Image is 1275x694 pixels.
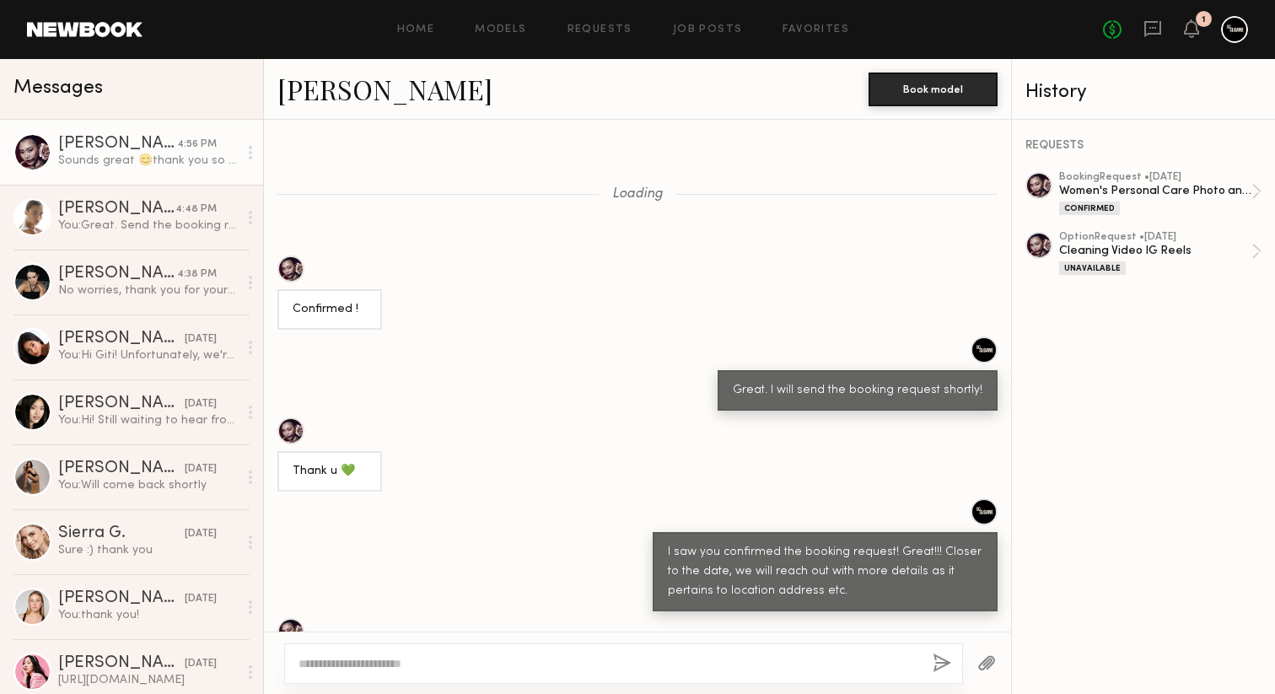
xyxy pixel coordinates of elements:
[783,24,849,35] a: Favorites
[185,526,217,542] div: [DATE]
[869,81,998,95] a: Book model
[58,477,238,493] div: You: Will come back shortly
[185,656,217,672] div: [DATE]
[1059,232,1251,243] div: option Request • [DATE]
[58,460,185,477] div: [PERSON_NAME]
[58,655,185,672] div: [PERSON_NAME]
[58,672,238,688] div: [URL][DOMAIN_NAME]
[673,24,743,35] a: Job Posts
[58,282,238,299] div: No worries, thank you for your help!!🙏
[58,266,177,282] div: [PERSON_NAME]
[177,266,217,282] div: 4:38 PM
[185,591,217,607] div: [DATE]
[733,381,982,401] div: Great. I will send the booking request shortly!
[58,525,185,542] div: Sierra G.
[58,590,185,607] div: [PERSON_NAME]
[1202,15,1206,24] div: 1
[58,218,238,234] div: You: Great. Send the booking request. There will be a docusign also coming to your email this wee...
[58,153,238,169] div: Sounds great 😊thank you so much!!
[475,24,526,35] a: Models
[1059,172,1251,183] div: booking Request • [DATE]
[1059,202,1120,215] div: Confirmed
[58,136,177,153] div: [PERSON_NAME]
[568,24,632,35] a: Requests
[293,300,367,320] div: Confirmed !
[58,542,238,558] div: Sure :) thank you
[1025,83,1262,102] div: History
[1059,172,1262,215] a: bookingRequest •[DATE]Women's Personal Care Photo and Video shootConfirmed
[185,461,217,477] div: [DATE]
[1059,183,1251,199] div: Women's Personal Care Photo and Video shoot
[58,331,185,347] div: [PERSON_NAME]
[612,187,663,202] span: Loading
[1059,243,1251,259] div: Cleaning Video IG Reels
[1059,261,1126,275] div: Unavailable
[869,73,998,106] button: Book model
[177,137,217,153] div: 4:56 PM
[1059,232,1262,275] a: optionRequest •[DATE]Cleaning Video IG ReelsUnavailable
[293,462,367,481] div: Thank u 💚
[58,412,238,428] div: You: Hi! Still waiting to hear from the client. Thanks!
[1025,140,1262,152] div: REQUESTS
[58,347,238,363] div: You: Hi Giti! Unfortunately, we're already cast. But I will keep reaching out for other projects!
[13,78,103,98] span: Messages
[668,543,982,601] div: I saw you confirmed the booking request! Great!!! Closer to the date, we will reach out with more...
[175,202,217,218] div: 4:48 PM
[58,395,185,412] div: [PERSON_NAME]
[277,71,492,107] a: [PERSON_NAME]
[185,396,217,412] div: [DATE]
[397,24,435,35] a: Home
[185,331,217,347] div: [DATE]
[58,607,238,623] div: You: thank you!
[58,201,175,218] div: [PERSON_NAME]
